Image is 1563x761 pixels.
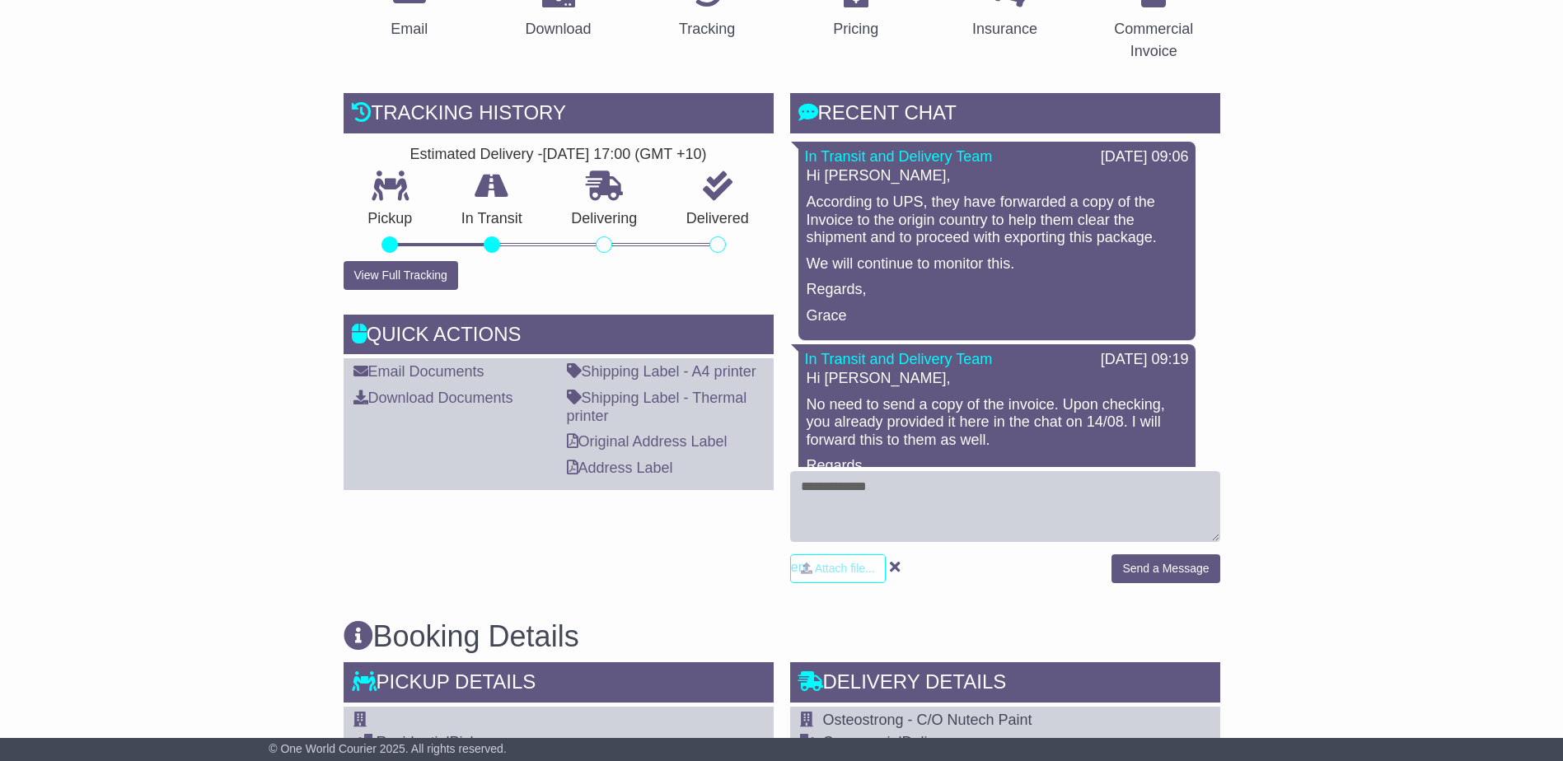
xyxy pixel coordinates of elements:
div: Pickup Details [344,662,774,707]
p: Hi [PERSON_NAME], [807,167,1187,185]
span: Residential [377,734,450,750]
a: Address Label [567,460,673,476]
p: No need to send a copy of the invoice. Upon checking, you already provided it here in the chat on... [807,396,1187,450]
p: Hi [PERSON_NAME], [807,370,1187,388]
div: [DATE] 17:00 (GMT +10) [543,146,707,164]
div: Quick Actions [344,315,774,359]
div: [DATE] 09:06 [1101,148,1189,166]
div: Estimated Delivery - [344,146,774,164]
a: In Transit and Delivery Team [805,148,993,165]
a: In Transit and Delivery Team [805,351,993,367]
div: Delivery [823,734,1074,752]
p: Regards, [807,457,1187,475]
p: According to UPS, they have forwarded a copy of the Invoice to the origin country to help them cl... [807,194,1187,247]
div: Pickup [377,734,698,752]
span: Commercial [823,734,902,750]
p: In Transit [437,210,547,228]
p: Delivering [547,210,662,228]
p: We will continue to monitor this. [807,255,1187,273]
div: Insurance [972,18,1037,40]
span: © One World Courier 2025. All rights reserved. [269,742,507,755]
a: Original Address Label [567,433,728,450]
div: Download [525,18,591,40]
div: Delivery Details [790,662,1220,707]
div: Tracking history [344,93,774,138]
div: Tracking [679,18,735,40]
span: Osteostrong - C/O Nutech Paint [823,712,1032,728]
h3: Booking Details [344,620,1220,653]
p: Grace [807,307,1187,325]
div: Commercial Invoice [1098,18,1210,63]
p: Pickup [344,210,438,228]
div: RECENT CHAT [790,93,1220,138]
a: Email Documents [353,363,484,380]
p: Regards, [807,281,1187,299]
a: Shipping Label - Thermal printer [567,390,747,424]
div: [DATE] 09:19 [1101,351,1189,369]
button: Send a Message [1111,554,1219,583]
div: Email [391,18,428,40]
a: Download Documents [353,390,513,406]
p: Delivered [662,210,774,228]
button: View Full Tracking [344,261,458,290]
div: Pricing [833,18,878,40]
a: Shipping Label - A4 printer [567,363,756,380]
